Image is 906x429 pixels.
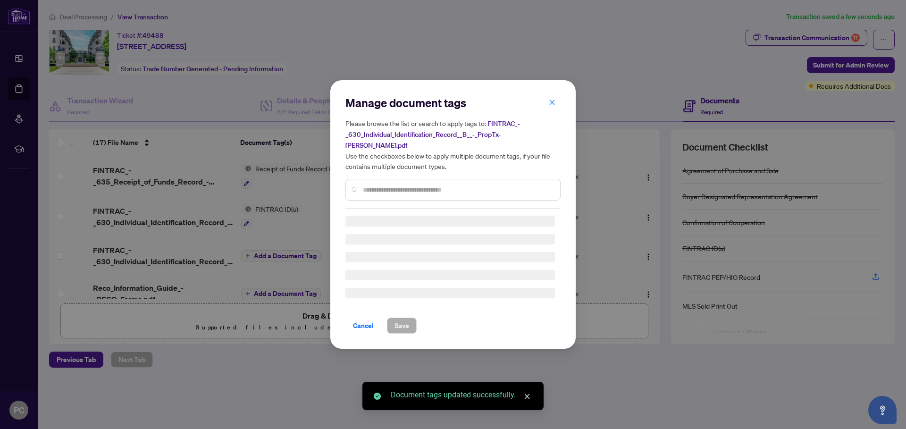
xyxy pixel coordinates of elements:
[522,391,532,402] a: Close
[345,318,381,334] button: Cancel
[345,118,561,171] h5: Please browse the list or search to apply tags to: Use the checkboxes below to apply multiple doc...
[391,389,532,401] div: Document tags updated successfully.
[345,119,520,150] span: FINTRAC_-_630_Individual_Identification_Record__B__-_PropTx-[PERSON_NAME].pdf
[524,393,530,400] span: close
[374,393,381,400] span: check-circle
[387,318,417,334] button: Save
[353,318,374,333] span: Cancel
[868,396,897,424] button: Open asap
[549,99,555,106] span: close
[345,95,561,110] h2: Manage document tags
